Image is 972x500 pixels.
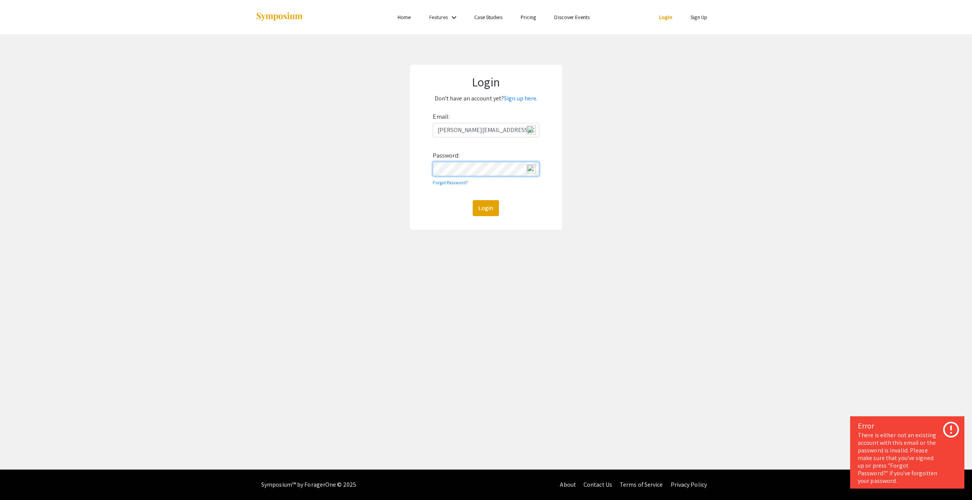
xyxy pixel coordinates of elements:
[527,126,536,135] img: npw-badge-icon-locked.svg
[659,14,673,21] a: Login
[504,94,537,102] a: Sign up here.
[473,200,499,216] button: Login
[256,12,303,22] img: Symposium by ForagerOne
[433,180,468,185] a: Forgot Password?
[584,481,612,489] a: Contact Us
[560,481,576,489] a: About
[429,14,448,21] a: Features
[691,14,707,21] a: Sign Up
[433,111,449,123] label: Email:
[6,466,32,494] iframe: Chat
[858,432,957,485] div: There is either not an existing account with this email or the password is invalid. Please make s...
[433,150,459,162] label: Password:
[521,14,536,21] a: Pricing
[620,481,663,489] a: Terms of Service
[474,14,502,21] a: Case Studies
[420,92,553,105] p: Don't have an account yet?
[527,164,536,174] img: npw-badge-icon-locked.svg
[449,13,459,22] mat-icon: Expand Features list
[420,75,553,89] h1: Login
[858,420,957,432] div: Error
[554,14,590,21] a: Discover Events
[671,481,707,489] a: Privacy Policy
[261,470,356,500] div: Symposium™ by ForagerOne © 2025
[398,14,411,21] a: Home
